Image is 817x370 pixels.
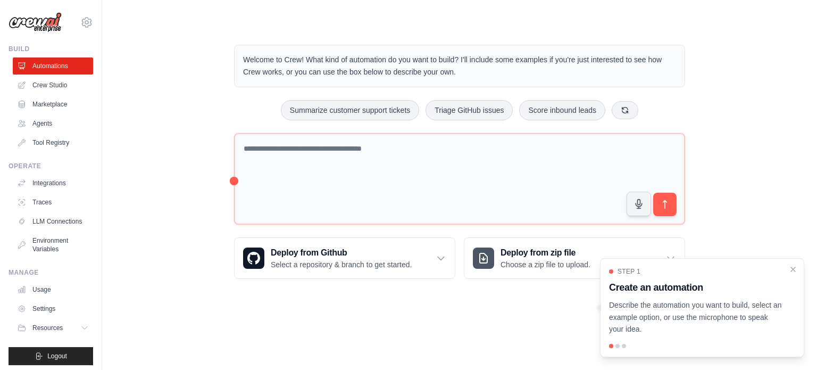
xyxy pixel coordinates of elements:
button: Resources [13,319,93,336]
a: Settings [13,300,93,317]
h3: Deploy from zip file [501,246,590,259]
a: Tool Registry [13,134,93,151]
p: Welcome to Crew! What kind of automation do you want to build? I'll include some examples if you'... [243,54,676,78]
button: Triage GitHub issues [426,100,513,120]
div: Operate [9,162,93,170]
span: Step 1 [618,267,640,276]
span: Logout [47,352,67,360]
a: Marketplace [13,96,93,113]
p: Describe the automation you want to build, select an example option, or use the microphone to spe... [609,299,782,335]
h3: Create an automation [609,280,782,295]
a: Integrations [13,175,93,192]
a: Environment Variables [13,232,93,258]
button: Close walkthrough [789,265,797,274]
button: Score inbound leads [519,100,605,120]
a: Crew Studio [13,77,93,94]
div: Build [9,45,93,53]
img: Logo [9,12,62,32]
iframe: Chat Widget [764,319,817,370]
button: Logout [9,347,93,365]
p: Select a repository & branch to get started. [271,259,412,270]
a: Usage [13,281,93,298]
a: Automations [13,57,93,75]
a: LLM Connections [13,213,93,230]
span: Resources [32,324,63,332]
h3: Deploy from Github [271,246,412,259]
a: Agents [13,115,93,132]
button: Summarize customer support tickets [281,100,419,120]
div: Manage [9,268,93,277]
a: Traces [13,194,93,211]
p: Choose a zip file to upload. [501,259,590,270]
